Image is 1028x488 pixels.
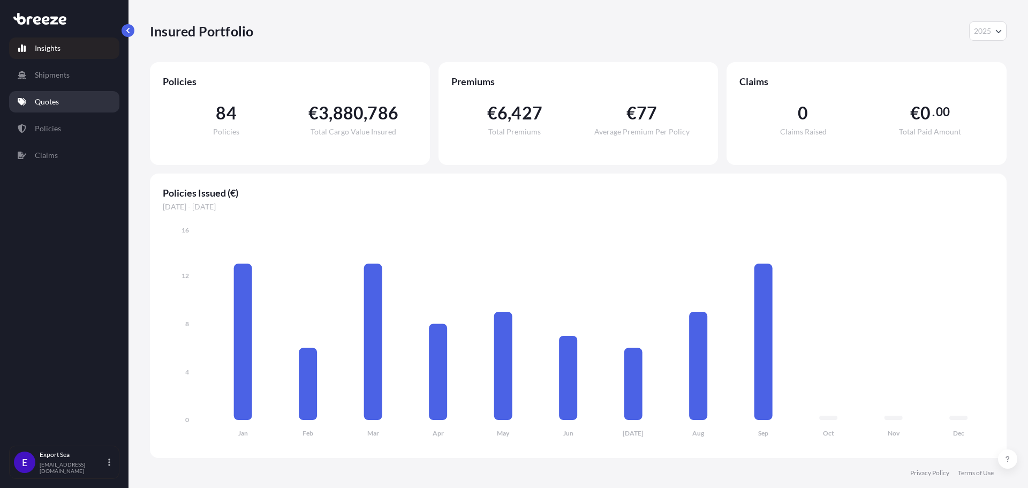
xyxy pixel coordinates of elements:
[9,145,119,166] a: Claims
[637,104,657,122] span: 77
[433,429,444,437] tspan: Apr
[40,461,106,474] p: [EMAIL_ADDRESS][DOMAIN_NAME]
[9,64,119,86] a: Shipments
[936,108,950,116] span: 00
[511,104,542,122] span: 427
[182,226,189,234] tspan: 16
[9,118,119,139] a: Policies
[35,150,58,161] p: Claims
[311,128,396,136] span: Total Cargo Value Insured
[35,70,70,80] p: Shipments
[185,320,189,328] tspan: 8
[333,104,364,122] span: 880
[888,429,900,437] tspan: Nov
[182,272,189,280] tspan: 12
[692,429,705,437] tspan: Aug
[22,457,27,468] span: E
[497,104,508,122] span: 6
[920,104,931,122] span: 0
[823,429,834,437] tspan: Oct
[163,201,994,212] span: [DATE] - [DATE]
[40,451,106,459] p: Export Sea
[163,186,994,199] span: Policies Issued (€)
[163,75,417,88] span: Policies
[910,469,949,477] a: Privacy Policy
[213,128,239,136] span: Policies
[308,104,319,122] span: €
[35,96,59,107] p: Quotes
[958,469,994,477] a: Terms of Use
[487,104,497,122] span: €
[899,128,961,136] span: Total Paid Amount
[9,37,119,59] a: Insights
[953,429,964,437] tspan: Dec
[739,75,994,88] span: Claims
[9,91,119,112] a: Quotes
[364,104,367,122] span: ,
[150,22,253,40] p: Insured Portfolio
[497,429,510,437] tspan: May
[780,128,827,136] span: Claims Raised
[367,104,398,122] span: 786
[367,429,379,437] tspan: Mar
[35,123,61,134] p: Policies
[216,104,236,122] span: 84
[303,429,313,437] tspan: Feb
[35,43,61,54] p: Insights
[969,21,1007,41] button: Year Selector
[563,429,573,437] tspan: Jun
[758,429,768,437] tspan: Sep
[451,75,706,88] span: Premiums
[185,416,189,424] tspan: 0
[319,104,329,122] span: 3
[329,104,332,122] span: ,
[238,429,248,437] tspan: Jan
[488,128,541,136] span: Total Premiums
[798,104,808,122] span: 0
[508,104,511,122] span: ,
[623,429,644,437] tspan: [DATE]
[185,368,189,376] tspan: 4
[910,104,920,122] span: €
[974,26,991,36] span: 2025
[626,104,637,122] span: €
[932,108,935,116] span: .
[594,128,690,136] span: Average Premium Per Policy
